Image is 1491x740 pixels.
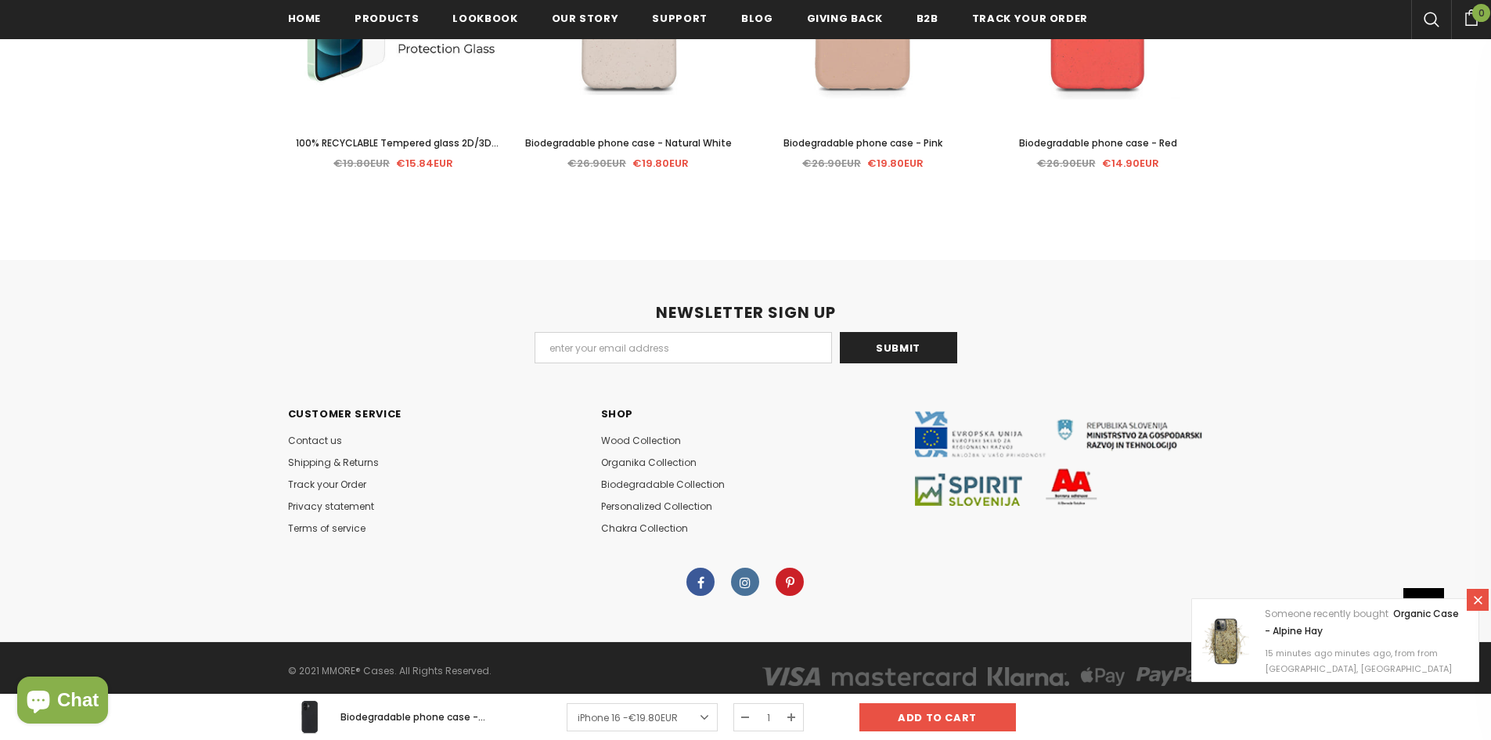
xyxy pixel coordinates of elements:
[1472,4,1490,22] span: 0
[1265,607,1388,620] span: Someone recently bought
[288,500,374,513] span: Privacy statement
[1102,156,1159,171] span: €14.90EUR
[288,456,379,469] span: Shipping & Returns
[288,660,734,682] div: © 2021 MMORE® Cases. All Rights Reserved.
[288,452,379,474] a: Shipping & Returns
[867,156,924,171] span: €19.80EUR
[288,478,366,491] span: Track your Order
[355,11,419,26] span: Products
[741,11,773,26] span: Blog
[628,711,678,724] span: €19.80EUR
[656,301,836,323] span: NEWSLETTER SIGN UP
[832,667,977,686] img: master
[601,406,634,421] span: SHOP
[13,677,113,727] inbox-online-store-chat: Shopify online store chat
[567,156,626,171] span: €26.90EUR
[601,434,681,447] span: Wood Collection
[523,135,734,152] a: Biodegradable phone case - Natural White
[601,522,688,535] span: Chakra Collection
[914,411,1204,505] img: Javni Razpis
[758,135,969,152] a: Biodegradable phone case - Pink
[525,136,732,150] span: Biodegradable phone case - Natural White
[1451,7,1491,26] a: 0
[288,522,366,535] span: Terms of service
[652,11,708,26] span: support
[288,135,499,152] a: 100% RECYCLABLE Tempered glass 2D/3D screen protector
[552,11,619,26] span: Our Story
[333,156,390,171] span: €19.80EUR
[452,11,517,26] span: Lookbook
[535,332,832,363] input: Email Address
[288,406,402,421] span: Customer Service
[992,135,1204,152] a: Biodegradable phone case - Red
[1136,667,1204,686] img: paypal
[988,667,1069,686] img: american_express
[1019,136,1177,150] span: Biodegradable phone case - Red
[802,156,861,171] span: €26.90EUR
[396,156,453,171] span: €15.84EUR
[972,11,1088,26] span: Track your order
[601,518,688,540] a: Chakra Collection
[859,703,1016,731] input: Add to cart
[288,11,322,26] span: Home
[1037,156,1096,171] span: €26.90EUR
[601,474,725,496] a: Biodegradable Collection
[288,496,374,518] a: Privacy statement
[567,703,718,731] a: iPhone 16 -€19.80EUR
[288,474,366,496] a: Track your Order
[914,451,1204,464] a: Javni razpis
[601,496,712,518] a: Personalized Collection
[601,452,697,474] a: Organika Collection
[783,136,942,150] span: Biodegradable phone case - Pink
[288,434,342,447] span: Contact us
[288,430,342,452] a: Contact us
[296,136,499,167] span: 100% RECYCLABLE Tempered glass 2D/3D screen protector
[601,500,712,513] span: Personalized Collection
[601,478,725,491] span: Biodegradable Collection
[288,518,366,540] a: Terms of service
[1081,667,1125,686] img: apple_pay
[807,11,883,26] span: Giving back
[601,430,681,452] a: Wood Collection
[762,667,820,686] img: visa
[1265,647,1452,675] span: 15 minutes ago minutes ago, from from [GEOGRAPHIC_DATA], [GEOGRAPHIC_DATA]
[632,156,689,171] span: €19.80EUR
[601,456,697,469] span: Organika Collection
[917,11,938,26] span: B2B
[840,332,957,363] input: Submit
